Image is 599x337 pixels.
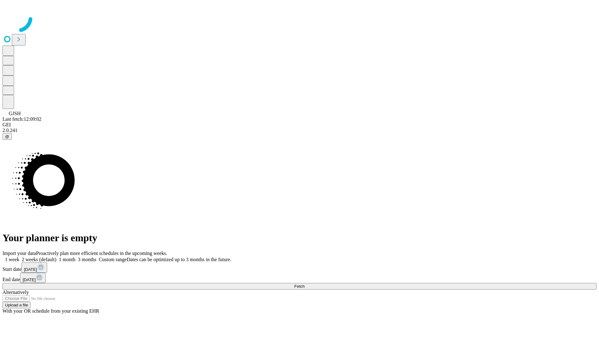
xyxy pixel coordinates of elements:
[22,277,36,282] span: [DATE]
[22,257,56,262] span: 2 weeks (default)
[59,257,75,262] span: 1 month
[2,273,597,283] div: End date
[20,273,46,283] button: [DATE]
[2,133,12,140] button: @
[5,134,9,139] span: @
[2,251,36,256] span: Import your data
[2,302,31,308] button: Upload a file
[2,290,29,295] span: Alternatively
[99,257,127,262] span: Custom range
[2,116,41,122] span: Last fetch: 12:09:02
[2,128,597,133] div: 2.0.241
[294,284,304,289] span: Fetch
[2,122,597,128] div: GEI
[36,251,167,256] span: Proactively plan more efficient schedules in the upcoming weeks.
[22,262,47,273] button: [DATE]
[5,257,19,262] span: 1 week
[78,257,96,262] span: 3 months
[9,111,21,116] span: GJSH
[2,283,597,290] button: Fetch
[2,262,597,273] div: Start date
[24,267,37,272] span: [DATE]
[2,308,99,314] span: With your OR schedule from your existing EHR
[127,257,231,262] span: Dates can be optimized up to 3 months in the future.
[2,232,597,244] h1: Your planner is empty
